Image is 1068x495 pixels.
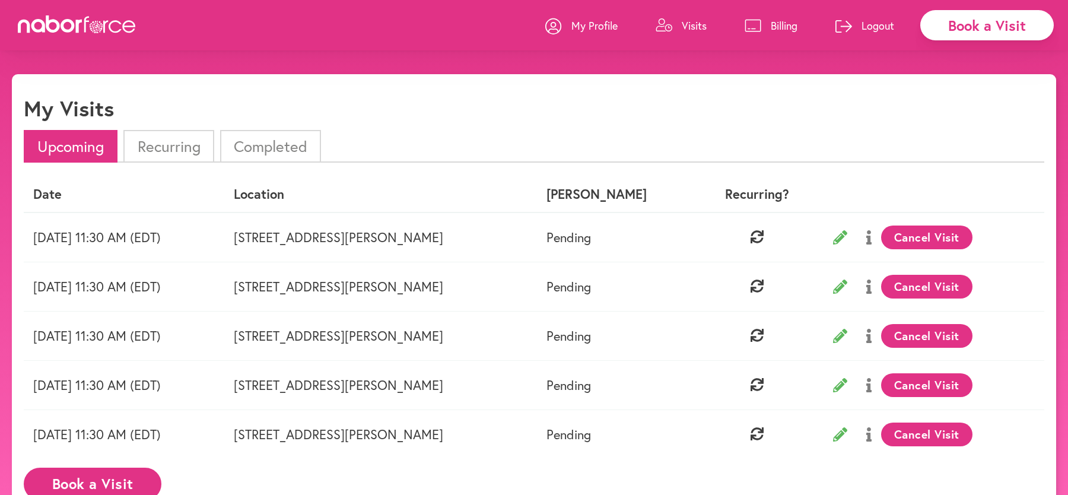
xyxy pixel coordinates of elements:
a: My Profile [545,8,618,43]
td: [STREET_ADDRESS][PERSON_NAME] [224,311,537,360]
td: [DATE] 11:30 AM (EDT) [24,311,224,360]
a: Visits [656,8,707,43]
td: Pending [537,311,700,360]
td: [DATE] 11:30 AM (EDT) [24,360,224,410]
li: Upcoming [24,130,117,163]
button: Cancel Visit [881,275,973,299]
a: Book a Visit [24,477,161,488]
td: [STREET_ADDRESS][PERSON_NAME] [224,360,537,410]
button: Cancel Visit [881,226,973,249]
p: Logout [862,18,894,33]
td: [STREET_ADDRESS][PERSON_NAME] [224,262,537,311]
td: [DATE] 11:30 AM (EDT) [24,212,224,262]
button: Cancel Visit [881,324,973,348]
h1: My Visits [24,96,114,121]
td: [DATE] 11:30 AM (EDT) [24,410,224,459]
p: Visits [682,18,707,33]
th: [PERSON_NAME] [537,177,700,212]
th: Recurring? [700,177,814,212]
td: Pending [537,360,700,410]
li: Recurring [123,130,214,163]
p: My Profile [571,18,618,33]
td: Pending [537,262,700,311]
div: Book a Visit [920,10,1054,40]
td: Pending [537,410,700,459]
td: [DATE] 11:30 AM (EDT) [24,262,224,311]
a: Logout [835,8,894,43]
th: Date [24,177,224,212]
a: Billing [745,8,797,43]
td: Pending [537,212,700,262]
p: Billing [771,18,797,33]
li: Completed [220,130,321,163]
th: Location [224,177,537,212]
td: [STREET_ADDRESS][PERSON_NAME] [224,410,537,459]
button: Cancel Visit [881,373,973,397]
td: [STREET_ADDRESS][PERSON_NAME] [224,212,537,262]
button: Cancel Visit [881,423,973,446]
